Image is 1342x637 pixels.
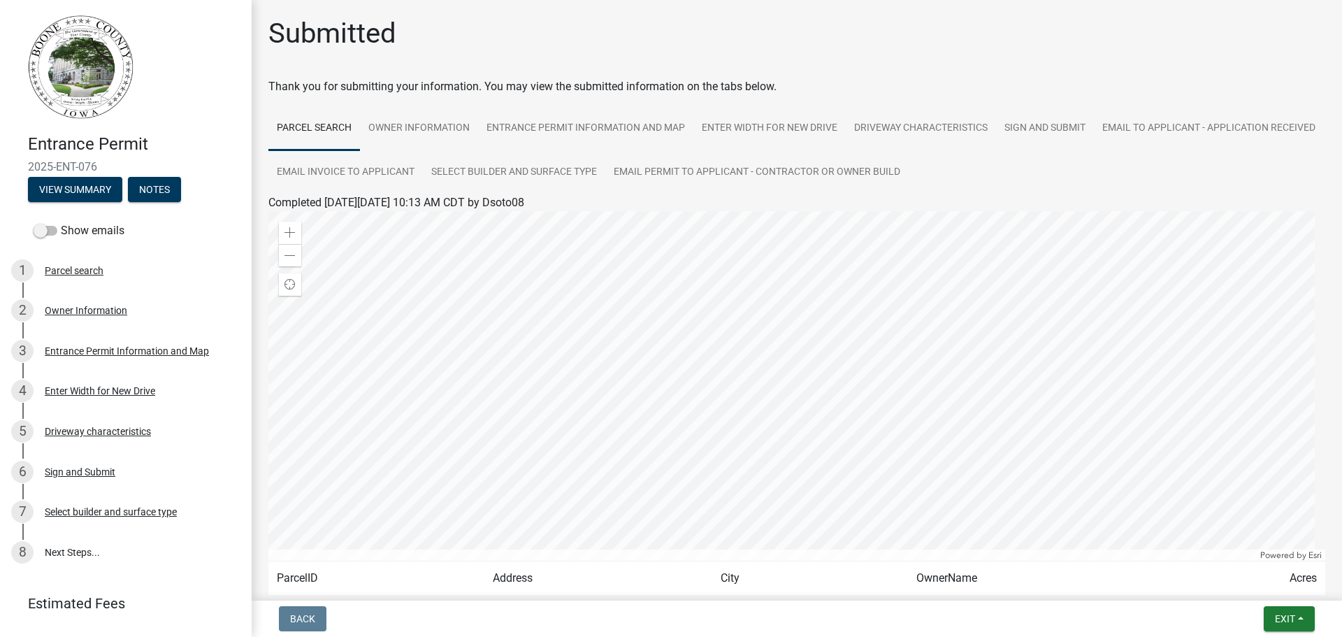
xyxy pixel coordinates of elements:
[11,420,34,443] div: 5
[28,177,122,202] button: View Summary
[268,17,396,50] h1: Submitted
[45,266,103,275] div: Parcel search
[11,259,34,282] div: 1
[11,461,34,483] div: 6
[279,244,301,266] div: Zoom out
[484,561,712,596] td: Address
[846,106,996,151] a: Driveway characteristics
[28,15,134,120] img: Boone County, Iowa
[1275,613,1295,624] span: Exit
[1257,550,1325,561] div: Powered by
[268,78,1325,95] div: Thank you for submitting your information. You may view the submitted information on the tabs below.
[268,561,484,596] td: ParcelID
[360,106,478,151] a: Owner Information
[11,380,34,402] div: 4
[290,613,315,624] span: Back
[1264,606,1315,631] button: Exit
[28,134,240,155] h4: Entrance Permit
[28,160,224,173] span: 2025-ENT-076
[11,541,34,564] div: 8
[28,185,122,196] wm-modal-confirm: Summary
[11,299,34,322] div: 2
[693,106,846,151] a: Enter Width for New Drive
[908,561,1226,596] td: OwnerName
[128,185,181,196] wm-modal-confirm: Notes
[996,106,1094,151] a: Sign and Submit
[45,427,151,436] div: Driveway characteristics
[279,222,301,244] div: Zoom in
[45,346,209,356] div: Entrance Permit Information and Map
[712,561,908,596] td: City
[279,273,301,296] div: Find my location
[128,177,181,202] button: Notes
[268,196,524,209] span: Completed [DATE][DATE] 10:13 AM CDT by Dsoto08
[423,150,605,195] a: Select builder and surface type
[1226,561,1325,596] td: Acres
[1308,550,1322,560] a: Esri
[45,306,127,315] div: Owner Information
[279,606,326,631] button: Back
[1094,106,1324,151] a: Email to applicant - application received
[605,150,909,195] a: Email Permit to Applicant - Contractor or Owner Build
[34,222,124,239] label: Show emails
[478,106,693,151] a: Entrance Permit Information and Map
[45,507,177,517] div: Select builder and surface type
[45,467,115,477] div: Sign and Submit
[11,589,229,617] a: Estimated Fees
[268,150,423,195] a: Email invoice to applicant
[268,106,360,151] a: Parcel search
[11,501,34,523] div: 7
[45,386,155,396] div: Enter Width for New Drive
[11,340,34,362] div: 3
